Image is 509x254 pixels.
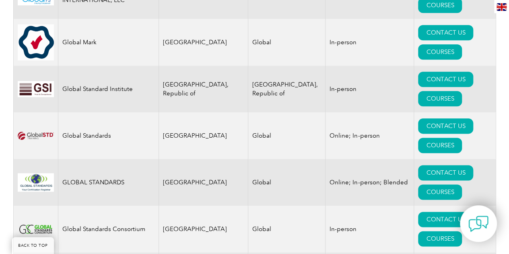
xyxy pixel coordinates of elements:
a: COURSES [418,44,462,60]
td: [GEOGRAPHIC_DATA], Republic of [159,66,248,112]
td: [GEOGRAPHIC_DATA] [159,112,248,159]
a: COURSES [418,91,462,106]
td: Global [248,19,326,66]
img: 49030bbf-2278-ea11-a811-000d3ae11abd-logo.png [18,219,54,239]
img: 3a0d5207-7902-ed11-82e6-002248d3b1f1-logo.jpg [18,81,54,97]
img: contact-chat.png [468,214,488,234]
td: In-person [326,66,414,112]
td: Global Standards [58,112,159,159]
td: GLOBAL STANDARDS [58,159,159,206]
td: [GEOGRAPHIC_DATA] [159,159,248,206]
td: Global Standards Consortium [58,206,159,252]
td: [GEOGRAPHIC_DATA] [159,19,248,66]
a: CONTACT US [418,118,473,134]
img: ef2924ac-d9bc-ea11-a814-000d3a79823d-logo.png [18,132,54,139]
a: BACK TO TOP [12,237,54,254]
a: CONTACT US [418,165,473,180]
td: Global [248,206,326,252]
img: eb2924ac-d9bc-ea11-a814-000d3a79823d-logo.jpg [18,24,54,60]
a: CONTACT US [418,25,473,40]
td: Online; In-person; Blended [326,159,414,206]
td: In-person [326,19,414,66]
td: Global Standard Institute [58,66,159,112]
a: COURSES [418,138,462,153]
td: Global [248,159,326,206]
td: [GEOGRAPHIC_DATA], Republic of [248,66,326,112]
a: CONTACT US [418,212,473,227]
td: Global Mark [58,19,159,66]
a: COURSES [418,184,462,200]
td: [GEOGRAPHIC_DATA] [159,206,248,252]
a: CONTACT US [418,72,473,87]
td: Global [248,112,326,159]
a: COURSES [418,231,462,246]
td: In-person [326,206,414,252]
img: 2b2a24ac-d9bc-ea11-a814-000d3a79823d-logo.jpg [18,173,54,192]
td: Online; In-person [326,112,414,159]
img: en [497,3,507,11]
